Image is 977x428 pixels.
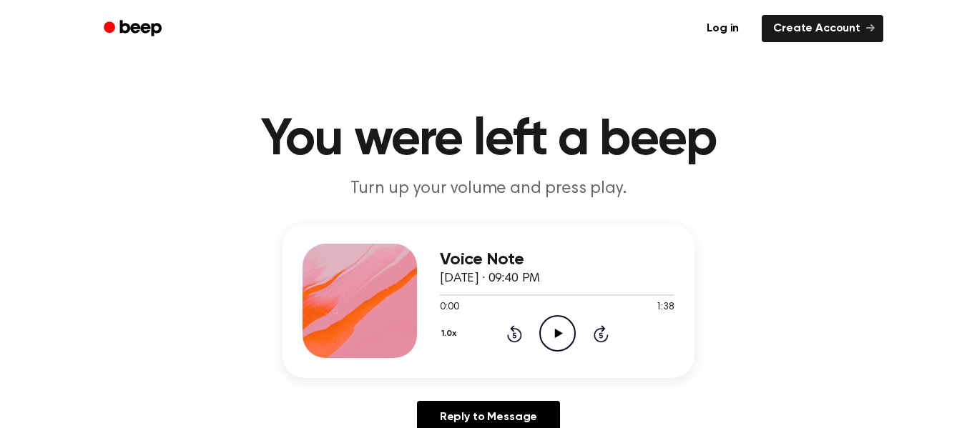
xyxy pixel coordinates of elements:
span: [DATE] · 09:40 PM [440,272,540,285]
span: 0:00 [440,300,458,315]
button: 1.0x [440,322,461,346]
a: Beep [94,15,175,43]
a: Log in [692,12,753,45]
span: 1:38 [656,300,674,315]
p: Turn up your volume and press play. [214,177,763,201]
a: Create Account [762,15,883,42]
h1: You were left a beep [122,114,855,166]
h3: Voice Note [440,250,674,269]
